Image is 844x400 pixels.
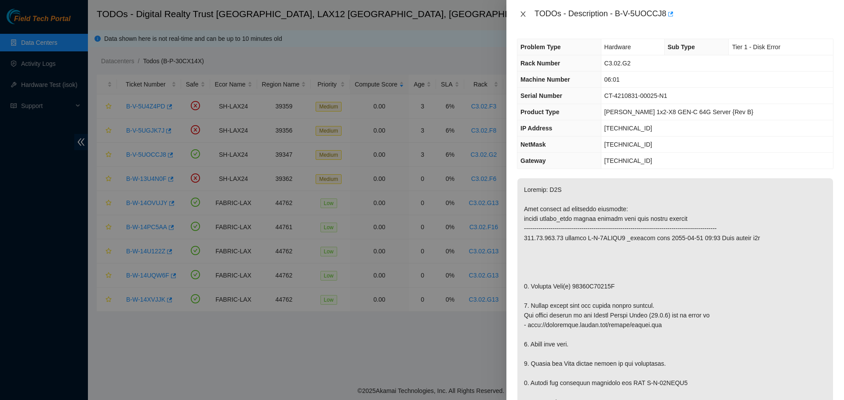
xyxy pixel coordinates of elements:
span: close [520,11,527,18]
span: 06:01 [604,76,620,83]
span: NetMask [520,141,546,148]
span: [TECHNICAL_ID] [604,125,652,132]
span: Gateway [520,157,546,164]
span: CT-4210831-00025-N1 [604,92,667,99]
span: [TECHNICAL_ID] [604,141,652,148]
span: IP Address [520,125,552,132]
span: Serial Number [520,92,562,99]
span: Product Type [520,108,559,115]
span: Rack Number [520,60,560,67]
span: [TECHNICAL_ID] [604,157,652,164]
div: TODOs - Description - B-V-5UOCCJ8 [535,7,833,21]
span: [PERSON_NAME] 1x2-X8 GEN-C 64G Server {Rev B} [604,108,753,115]
span: Hardware [604,43,631,50]
span: Problem Type [520,43,561,50]
span: Machine Number [520,76,570,83]
span: Sub Type [668,43,695,50]
span: Tier 1 - Disk Error [732,43,780,50]
span: C3.02.G2 [604,60,631,67]
button: Close [517,10,529,18]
